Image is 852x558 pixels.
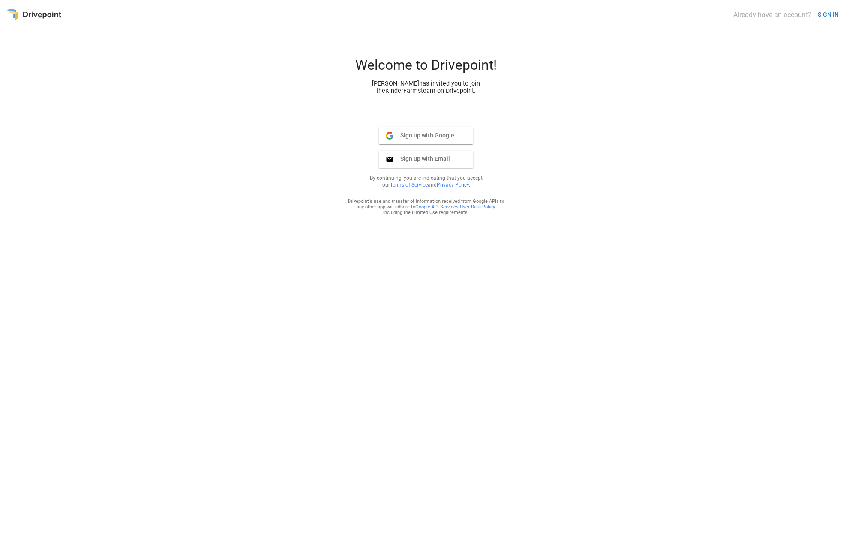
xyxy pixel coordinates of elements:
[323,57,529,80] div: Welcome to Drivepoint!
[415,204,495,210] a: Google API Services User Data Policy
[390,182,428,188] a: Terms of Service
[393,131,454,139] span: Sign up with Google
[733,11,811,19] div: Already have an account?
[364,80,488,95] div: [PERSON_NAME] has invited you to join the KinderFarms team on Drivepoint.
[359,175,493,188] p: By continuing, you are indicating that you accept our and .
[814,7,842,23] button: SIGN IN
[347,199,505,215] div: Drivepoint's use and transfer of information received from Google APIs to any other app will adhe...
[379,127,473,144] button: Sign up with Google
[393,155,450,163] span: Sign up with Email
[437,182,469,188] a: Privacy Policy
[379,151,473,168] button: Sign up with Email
